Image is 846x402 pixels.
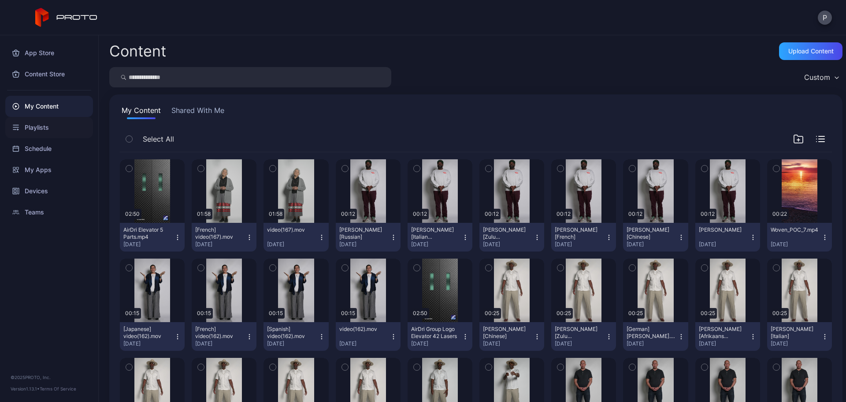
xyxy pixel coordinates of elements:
div: Ron Funches [Russian] [339,226,388,240]
button: [PERSON_NAME][DATE] [695,223,760,252]
div: [DATE] [699,340,750,347]
button: [French] video(162).mov[DATE] [192,322,256,351]
button: AirDri Elevator 5 Parts.mp4[DATE] [120,223,185,252]
div: [German] JB Smoove.mp4 [627,326,675,340]
button: Upload Content [779,42,842,60]
div: [DATE] [483,340,534,347]
div: [DATE] [267,241,318,248]
div: video(167).mov [267,226,315,233]
div: Ron Funches [Zulu (South Africa) [483,226,531,240]
button: Custom [800,67,842,87]
button: [PERSON_NAME] [Afrikaans ([GEOGRAPHIC_DATA])[DATE] [695,322,760,351]
button: video(162).mov[DATE] [336,322,401,351]
div: Custom [804,73,830,82]
div: © 2025 PROTO, Inc. [11,374,88,381]
div: [DATE] [123,241,174,248]
button: [PERSON_NAME] [Italian][DATE] [767,322,832,351]
button: P [818,11,832,25]
div: Content [109,44,166,59]
button: [Spanish] video(162).mov[DATE] [263,322,328,351]
div: Ron Funches [Italian (Italy) [411,226,460,240]
button: [PERSON_NAME] [Zulu ([GEOGRAPHIC_DATA])[DATE] [479,223,544,252]
a: My Apps [5,159,93,180]
button: AirDri Group Logo Elevator 42 Lasers[DATE] [408,322,472,351]
div: Ron Funches [French] [555,226,603,240]
div: [Spanish] video(162).mov [267,326,315,340]
div: AirDri Elevator 5 Parts.mp4 [123,226,172,240]
a: Schedule [5,138,93,159]
div: [DATE] [555,241,605,248]
div: [DATE] [771,340,821,347]
div: [DATE] [195,241,246,248]
div: [DATE] [195,340,246,347]
div: JB Smoove [Chinese] [483,326,531,340]
a: My Content [5,96,93,117]
div: [DATE] [771,241,821,248]
div: JB Smoove [Afrikaans (South Africa) [699,326,747,340]
button: [German] [PERSON_NAME].mp4[DATE] [623,322,688,351]
div: Upload Content [788,48,834,55]
div: [DATE] [123,340,174,347]
button: [Japanese] video(162).mov[DATE] [120,322,185,351]
span: Version 1.13.1 • [11,386,40,391]
div: [DATE] [627,340,677,347]
button: [French] video(167).mov[DATE] [192,223,256,252]
button: [PERSON_NAME] [Zulu ([GEOGRAPHIC_DATA])[DATE] [551,322,616,351]
div: [DATE] [339,241,390,248]
a: App Store [5,42,93,64]
div: JB Smoove [Italian] [771,326,819,340]
span: Select All [143,134,174,144]
div: Ron Funches [Chinese] [627,226,675,240]
div: [French] video(162).mov [195,326,244,340]
button: My Content [120,105,163,119]
button: [PERSON_NAME] [Russian][DATE] [336,223,401,252]
div: JB Smoove [Zulu (South Africa) [555,326,603,340]
a: Devices [5,180,93,202]
button: Woven_POC_7.mp4[DATE] [767,223,832,252]
button: [PERSON_NAME] [Chinese][DATE] [623,223,688,252]
div: [Japanese] video(162).mov [123,326,172,340]
button: [PERSON_NAME] [Italian ([GEOGRAPHIC_DATA])[DATE] [408,223,472,252]
div: [French] video(167).mov [195,226,244,240]
a: Teams [5,202,93,223]
div: [DATE] [411,340,462,347]
button: [PERSON_NAME] [Chinese][DATE] [479,322,544,351]
div: [DATE] [555,340,605,347]
div: [DATE] [483,241,534,248]
button: [PERSON_NAME] [French][DATE] [551,223,616,252]
a: Playlists [5,117,93,138]
a: Content Store [5,64,93,85]
div: video(162).mov [339,326,388,333]
div: [DATE] [411,241,462,248]
div: [DATE] [339,340,390,347]
button: video(167).mov[DATE] [263,223,328,252]
a: Terms Of Service [40,386,76,391]
div: AirDri Group Logo Elevator 42 Lasers [411,326,460,340]
div: Woven_POC_7.mp4 [771,226,819,233]
button: Shared With Me [170,105,226,119]
div: [DATE] [699,241,750,248]
div: [DATE] [267,340,318,347]
div: [DATE] [627,241,677,248]
div: Ron Funches [699,226,747,233]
